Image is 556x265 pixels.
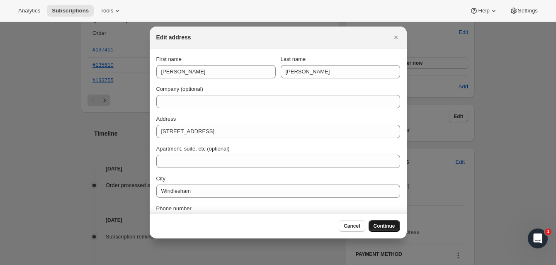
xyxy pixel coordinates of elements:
span: Subscriptions [52,7,89,14]
span: Company (optional) [156,86,203,92]
span: Continue [374,223,395,229]
span: First name [156,56,182,62]
span: Help [478,7,489,14]
span: Analytics [18,7,40,14]
span: Last name [281,56,306,62]
span: Phone number [156,205,192,212]
span: Settings [518,7,538,14]
button: Continue [369,220,400,232]
button: Subscriptions [47,5,94,17]
button: Close [390,32,402,43]
span: Tools [100,7,113,14]
button: Tools [95,5,126,17]
button: Settings [505,5,543,17]
span: Address [156,116,176,122]
span: Apartment, suite, etc (optional) [156,146,230,152]
span: 1 [545,229,551,235]
h2: Edit address [156,33,191,41]
iframe: Intercom live chat [528,229,548,248]
span: Cancel [344,223,360,229]
button: Analytics [13,5,45,17]
span: City [156,175,165,182]
button: Cancel [339,220,365,232]
button: Help [465,5,503,17]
